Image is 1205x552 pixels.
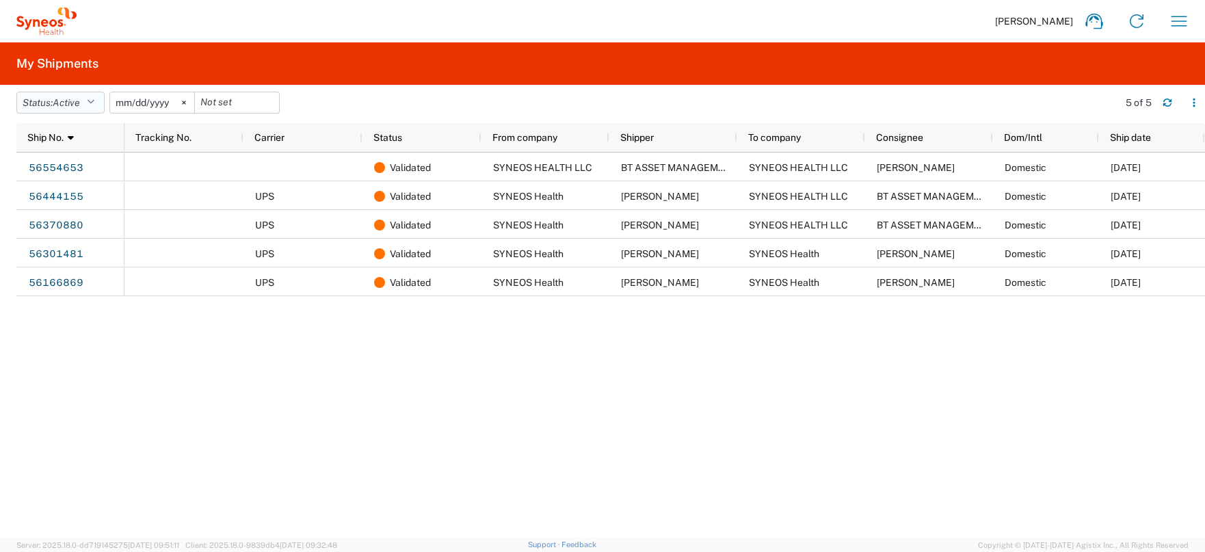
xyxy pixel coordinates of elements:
[1111,220,1141,231] span: 08/06/2025
[28,272,84,294] a: 56166869
[995,15,1073,27] span: [PERSON_NAME]
[1111,191,1141,202] span: 08/08/2025
[621,162,737,173] span: BT ASSET MANAGEMENT
[390,182,431,211] span: Validated
[255,248,274,259] span: UPS
[110,92,194,113] input: Not set
[877,191,993,202] span: BT ASSET MANAGEMENT
[185,541,337,549] span: Client: 2025.18.0-9839db4
[877,248,955,259] span: Carl Sumpter
[16,92,105,114] button: Status:Active
[390,153,431,182] span: Validated
[135,132,191,143] span: Tracking No.
[1111,162,1141,173] span: 08/27/2025
[877,162,955,173] span: Yemii Teshome
[1126,96,1152,109] div: 5 of 5
[28,215,84,237] a: 56370880
[255,220,274,231] span: UPS
[748,132,801,143] span: To company
[28,244,84,265] a: 56301481
[621,191,699,202] span: Mia Johnson
[1110,132,1151,143] span: Ship date
[749,191,848,202] span: SYNEOS HEALTH LLC
[1004,132,1042,143] span: Dom/Intl
[373,132,402,143] span: Status
[492,132,557,143] span: From company
[195,92,279,113] input: Not set
[749,162,848,173] span: SYNEOS HEALTH LLC
[621,220,699,231] span: Eric Suen
[27,132,64,143] span: Ship No.
[749,220,848,231] span: SYNEOS HEALTH LLC
[390,239,431,268] span: Validated
[877,220,993,231] span: BT ASSET MANAGEMENT
[621,277,699,288] span: Gayathri Subramanian
[749,277,819,288] span: SYNEOS Health
[493,248,564,259] span: SYNEOS Health
[876,132,923,143] span: Consignee
[1005,220,1046,231] span: Domestic
[528,540,562,549] a: Support
[1005,191,1046,202] span: Domestic
[1005,162,1046,173] span: Domestic
[621,248,699,259] span: Ta'Rhonda Savage
[128,541,179,549] span: [DATE] 09:51:11
[1005,277,1046,288] span: Domestic
[1111,248,1141,259] span: 07/25/2025
[493,191,564,202] span: SYNEOS Health
[28,157,84,179] a: 56554653
[255,191,274,202] span: UPS
[28,186,84,208] a: 56444155
[493,277,564,288] span: SYNEOS Health
[561,540,596,549] a: Feedback
[280,541,337,549] span: [DATE] 09:32:48
[978,539,1189,551] span: Copyright © [DATE]-[DATE] Agistix Inc., All Rights Reserved
[53,97,80,108] span: Active
[749,248,819,259] span: SYNEOS Health
[390,211,431,239] span: Validated
[1111,277,1141,288] span: 07/11/2025
[255,277,274,288] span: UPS
[877,277,955,288] span: Carl Sumpter
[16,55,98,72] h2: My Shipments
[16,541,179,549] span: Server: 2025.18.0-dd719145275
[390,268,431,297] span: Validated
[493,220,564,231] span: SYNEOS Health
[1005,248,1046,259] span: Domestic
[254,132,284,143] span: Carrier
[620,132,654,143] span: Shipper
[493,162,592,173] span: SYNEOS HEALTH LLC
